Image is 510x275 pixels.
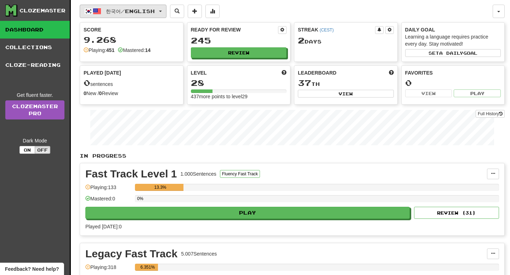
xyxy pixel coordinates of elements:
[191,78,287,87] div: 28
[19,7,66,14] div: Clozemaster
[298,78,311,88] span: 37
[191,47,287,58] button: Review
[84,47,114,54] div: Playing:
[181,250,217,257] div: 5.007 Sentences
[170,5,184,18] button: Search sentences
[85,224,121,229] span: Played [DATE]: 0
[298,78,394,88] div: th
[298,36,394,45] div: Day s
[106,8,155,14] span: 한국어 / English
[405,49,501,57] button: Seta dailygoal
[5,92,64,99] div: Get fluent faster.
[84,90,180,97] div: New / Review
[191,93,287,100] div: 437 more points to level 29
[191,36,287,45] div: 245
[118,47,151,54] div: Mastered:
[35,146,50,154] button: Off
[85,207,410,219] button: Play
[137,264,158,271] div: 6.351%
[84,90,86,96] strong: 0
[220,170,260,178] button: Fluency Fast Track
[389,69,394,76] span: This week in points, UTC
[80,152,505,159] p: In Progress
[298,90,394,98] button: View
[405,69,501,76] div: Favorites
[5,265,59,273] span: Open feedback widget
[85,248,177,259] div: Legacy Fast Track
[405,26,501,33] div: Daily Goal
[188,5,202,18] button: Add sentence to collection
[80,5,166,18] button: 한국어/English
[106,47,114,53] strong: 451
[84,26,180,33] div: Score
[205,5,220,18] button: More stats
[19,146,35,154] button: On
[405,78,501,87] div: 0
[191,26,278,33] div: Ready for Review
[5,100,64,119] a: ClozemasterPro
[454,89,501,97] button: Play
[84,78,180,88] div: sentences
[5,137,64,144] div: Dark Mode
[145,47,151,53] strong: 14
[181,170,216,177] div: 1.000 Sentences
[298,35,305,45] span: 2
[84,78,90,88] span: 0
[405,89,452,97] button: View
[298,26,375,33] div: Streak
[439,51,463,55] span: a daily
[191,69,207,76] span: Level
[282,69,287,76] span: Score more points to level up
[137,184,183,191] div: 13.3%
[84,69,121,76] span: Played [DATE]
[85,169,177,179] div: Fast Track Level 1
[476,110,505,118] button: Full History
[99,90,102,96] strong: 0
[298,69,336,76] span: Leaderboard
[85,195,131,207] div: Mastered: 0
[319,28,334,33] a: (CEST)
[405,33,501,47] div: Learning a language requires practice every day. Stay motivated!
[84,35,180,44] div: 9.268
[414,207,499,219] button: Review (31)
[85,184,131,195] div: Playing: 133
